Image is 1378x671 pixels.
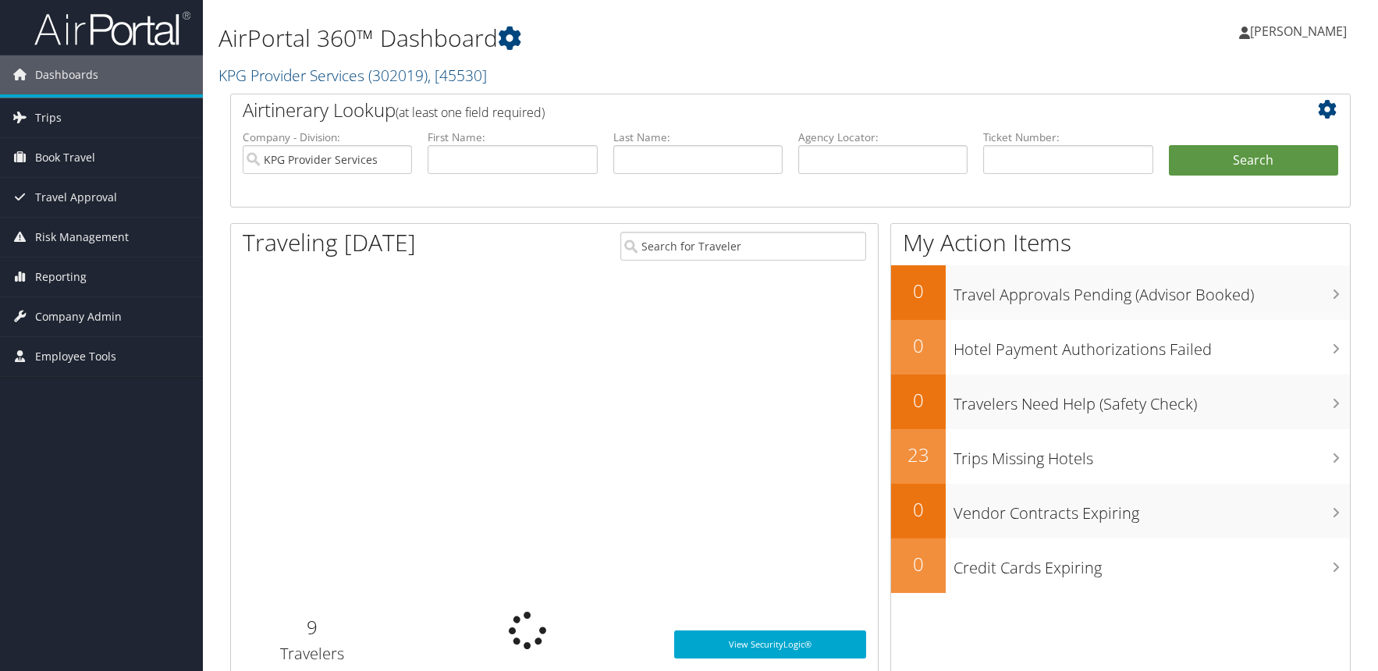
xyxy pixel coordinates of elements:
[35,55,98,94] span: Dashboards
[891,484,1350,538] a: 0Vendor Contracts Expiring
[243,130,412,145] label: Company - Division:
[891,226,1350,259] h1: My Action Items
[891,265,1350,320] a: 0Travel Approvals Pending (Advisor Booked)
[396,104,545,121] span: (at least one field required)
[891,332,946,359] h2: 0
[954,331,1350,360] h3: Hotel Payment Authorizations Failed
[891,320,1350,375] a: 0Hotel Payment Authorizations Failed
[891,429,1350,484] a: 23Trips Missing Hotels
[218,65,487,86] a: KPG Provider Services
[798,130,968,145] label: Agency Locator:
[1169,145,1338,176] button: Search
[620,232,867,261] input: Search for Traveler
[1250,23,1347,40] span: [PERSON_NAME]
[35,337,116,376] span: Employee Tools
[243,97,1245,123] h2: Airtinerary Lookup
[368,65,428,86] span: ( 302019 )
[891,375,1350,429] a: 0Travelers Need Help (Safety Check)
[954,495,1350,524] h3: Vendor Contracts Expiring
[891,496,946,523] h2: 0
[891,551,946,577] h2: 0
[243,614,381,641] h2: 9
[35,218,129,257] span: Risk Management
[428,130,597,145] label: First Name:
[35,297,122,336] span: Company Admin
[35,98,62,137] span: Trips
[243,226,416,259] h1: Traveling [DATE]
[954,549,1350,579] h3: Credit Cards Expiring
[218,22,981,55] h1: AirPortal 360™ Dashboard
[891,538,1350,593] a: 0Credit Cards Expiring
[35,178,117,217] span: Travel Approval
[428,65,487,86] span: , [ 45530 ]
[954,440,1350,470] h3: Trips Missing Hotels
[243,643,381,665] h3: Travelers
[954,276,1350,306] h3: Travel Approvals Pending (Advisor Booked)
[891,278,946,304] h2: 0
[1239,8,1362,55] a: [PERSON_NAME]
[891,442,946,468] h2: 23
[34,10,190,47] img: airportal-logo.png
[35,257,87,296] span: Reporting
[674,630,866,659] a: View SecurityLogic®
[983,130,1152,145] label: Ticket Number:
[891,387,946,414] h2: 0
[954,385,1350,415] h3: Travelers Need Help (Safety Check)
[35,138,95,177] span: Book Travel
[613,130,783,145] label: Last Name:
